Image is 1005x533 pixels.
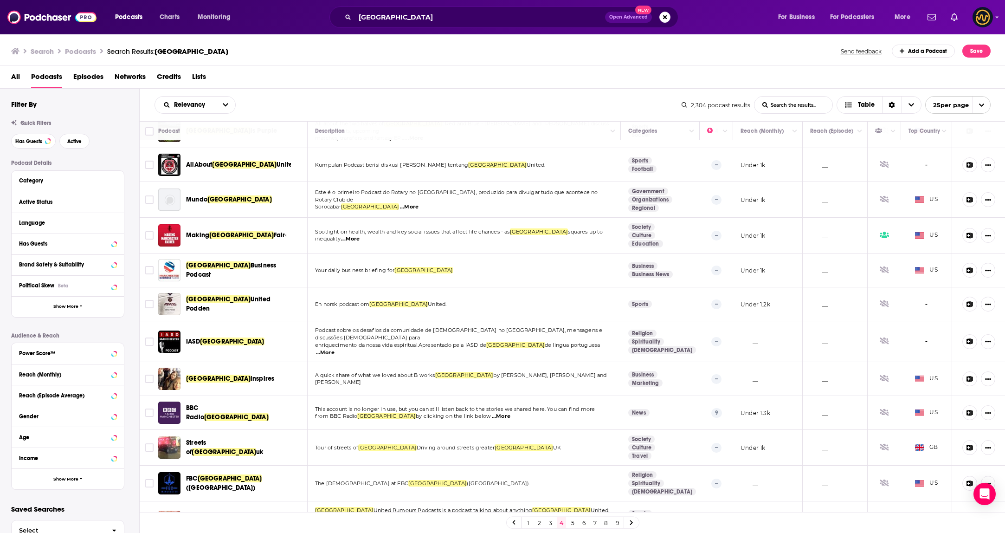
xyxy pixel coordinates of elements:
[612,517,622,528] a: 9
[315,480,408,487] span: The [DEMOGRAPHIC_DATA] at FBC
[158,188,180,211] img: Mundo Manchester
[59,134,90,149] button: Active
[858,102,875,108] span: Table
[53,477,78,482] span: Show More
[11,160,124,166] p: Podcast Details
[11,332,124,339] p: Audience & Reach
[155,96,236,114] h2: Choose List sort
[19,240,109,247] div: Has Guests
[741,196,765,204] p: Under 1k
[468,162,527,168] span: [GEOGRAPHIC_DATA]
[628,204,659,212] a: Regional
[741,300,770,308] p: Under 1.2k
[628,300,652,308] a: Sports
[158,224,180,247] img: Making Manchester Fairer
[155,47,228,56] span: [GEOGRAPHIC_DATA]
[155,102,216,108] button: open menu
[19,196,116,208] button: Active Status
[711,299,722,309] p: --
[158,511,180,533] a: Manchester United Rumours Podcasts
[628,232,655,239] a: Culture
[628,379,663,387] a: Marketing
[981,476,995,491] button: Show More Button
[605,12,652,23] button: Open AdvancedNew
[315,235,341,242] span: inequality
[711,408,722,417] p: 9
[53,304,78,309] span: Show More
[915,479,938,488] span: US
[711,266,722,275] p: --
[590,517,599,528] a: 7
[19,431,116,442] button: Age
[212,161,277,169] span: [GEOGRAPHIC_DATA]
[158,259,180,281] img: Manchester Business Podcast
[19,347,116,358] button: Power Score™
[532,507,591,513] span: [GEOGRAPHIC_DATA]
[741,266,765,274] p: Under 1k
[186,474,198,482] span: FBC
[186,474,294,493] a: FBC[GEOGRAPHIC_DATA]([GEOGRAPHIC_DATA])
[12,468,124,489] button: Show More
[789,126,800,137] button: Column Actions
[628,262,657,270] a: Business
[158,368,180,390] img: Manchester inspires
[925,299,928,310] span: -
[145,161,154,169] span: Toggle select row
[741,338,758,345] p: __
[315,444,358,451] span: Tour of streets of
[810,409,828,417] p: __
[341,203,399,210] span: [GEOGRAPHIC_DATA]
[628,488,696,495] a: [DEMOGRAPHIC_DATA]
[277,161,296,169] span: United
[341,235,360,243] span: ...More
[315,327,602,341] span: Podcast sobre os desafios da comunidade de [DEMOGRAPHIC_DATA] no [GEOGRAPHIC_DATA], mensagens e d...
[837,96,921,114] button: Choose View
[400,203,419,211] span: ...More
[711,160,722,169] p: --
[256,448,263,456] span: uk
[315,203,341,210] span: Sorocaba-
[711,443,722,452] p: --
[628,125,657,136] div: Categories
[145,266,154,274] span: Toggle select row
[204,413,269,421] span: [GEOGRAPHIC_DATA]
[628,223,655,231] a: Society
[924,9,940,25] a: Show notifications dropdown
[186,438,280,457] a: Streets of[GEOGRAPHIC_DATA]uk
[888,126,899,137] button: Column Actions
[73,69,103,88] a: Episodes
[19,217,116,228] button: Language
[158,472,180,494] img: FBC Manchester (GA)
[158,331,180,353] img: IASD Manchester
[12,296,124,317] button: Show More
[19,279,116,291] button: Political SkewBeta
[810,375,828,383] p: __
[192,69,206,88] span: Lists
[19,261,109,268] div: Brand Safety & Suitability
[510,228,568,235] span: [GEOGRAPHIC_DATA]
[274,231,291,239] span: Fairer
[486,342,545,348] span: [GEOGRAPHIC_DATA]
[915,374,938,383] span: US
[369,301,428,307] span: [GEOGRAPHIC_DATA]
[947,9,961,25] a: Show notifications dropdown
[628,480,664,487] a: Spirituality
[557,517,566,528] a: 4
[7,8,97,26] img: Podchaser - Follow, Share and Rate Podcasts
[115,69,146,88] a: Networks
[19,177,110,184] div: Category
[19,350,109,357] div: Power Score™
[11,100,37,109] h2: Filter By
[467,480,530,487] span: ([GEOGRAPHIC_DATA]).
[186,231,209,239] span: Making
[810,444,828,452] p: __
[158,402,180,424] img: BBC Radio Manchester
[186,160,291,169] a: AllAbout[GEOGRAPHIC_DATA]United
[19,199,110,205] div: Active Status
[107,47,228,56] a: Search Results:[GEOGRAPHIC_DATA]
[338,6,687,28] div: Search podcasts, credits, & more...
